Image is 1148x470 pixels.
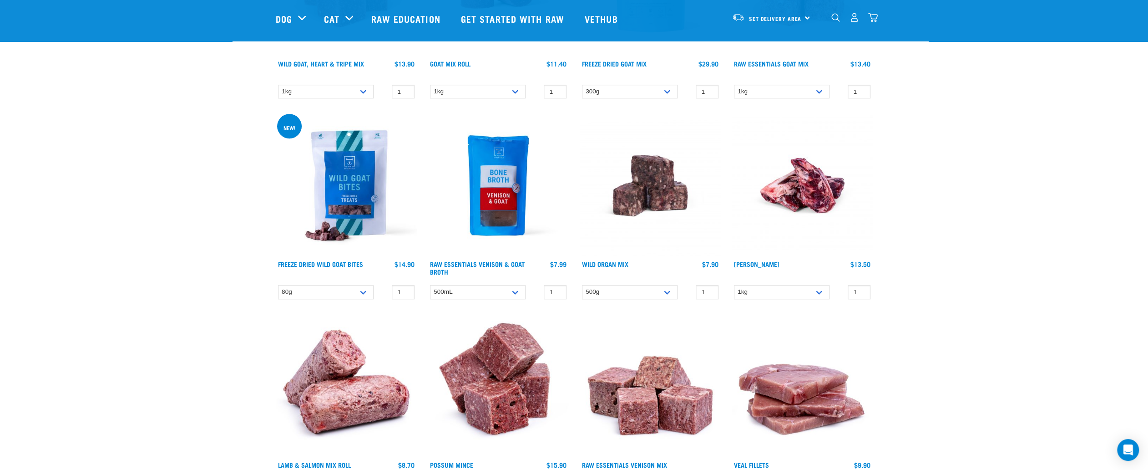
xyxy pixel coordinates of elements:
div: $13.50 [850,261,870,268]
a: Veal Fillets [734,463,769,466]
a: Wild Organ Mix [582,262,628,266]
div: $29.90 [698,60,718,67]
a: [PERSON_NAME] [734,262,779,266]
a: Vethub [576,0,629,37]
img: 1113 RE Venison Mix 01 [580,316,721,457]
input: 1 [544,85,566,99]
input: 1 [392,85,415,99]
img: Wild Organ Mix [580,115,721,256]
img: Venison Brisket Bone 1662 [732,115,873,256]
a: Wild Goat, Heart & Tripe Mix [278,62,364,65]
a: Raw Essentials Goat Mix [734,62,809,65]
div: $8.70 [398,461,415,469]
div: $15.90 [546,461,566,469]
div: $7.90 [702,261,718,268]
input: 1 [392,285,415,299]
a: Raw Education [362,0,451,37]
input: 1 [848,85,870,99]
input: 1 [696,85,718,99]
img: 1102 Possum Mince 01 [428,316,569,457]
img: Stack Of Raw Veal Fillets [732,316,873,457]
a: Raw Essentials Venison & Goat Broth [430,262,525,273]
input: 1 [848,285,870,299]
div: new! [283,126,295,129]
a: Dog [276,12,292,26]
a: Possum Mince [430,463,473,466]
img: 1261 Lamb Salmon Roll 01 [276,316,417,457]
a: Get started with Raw [452,0,576,37]
a: Raw Essentials Venison Mix [582,463,667,466]
span: Set Delivery Area [749,17,802,20]
input: 1 [544,285,566,299]
div: $14.90 [394,261,415,268]
a: Cat [324,12,339,26]
a: Goat Mix Roll [430,62,470,65]
div: $9.90 [854,461,870,469]
div: $7.99 [550,261,566,268]
img: home-icon@2x.png [868,13,878,22]
a: Freeze Dried Goat Mix [582,62,647,65]
img: home-icon-1@2x.png [831,13,840,22]
img: van-moving.png [732,13,744,21]
input: 1 [696,285,718,299]
div: $11.40 [546,60,566,67]
img: Raw Essentials Freeze Dried Wild Goat Bites PetTreats Product Shot [276,115,417,256]
div: $13.90 [394,60,415,67]
div: Open Intercom Messenger [1117,439,1139,461]
div: $13.40 [850,60,870,67]
img: user.png [850,13,859,22]
a: Lamb & Salmon Mix Roll [278,463,351,466]
a: Freeze Dried Wild Goat Bites [278,262,363,266]
img: Raw Essentials Venison Goat Novel Protein Hypoallergenic Bone Broth Cats & Dogs [428,115,569,256]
